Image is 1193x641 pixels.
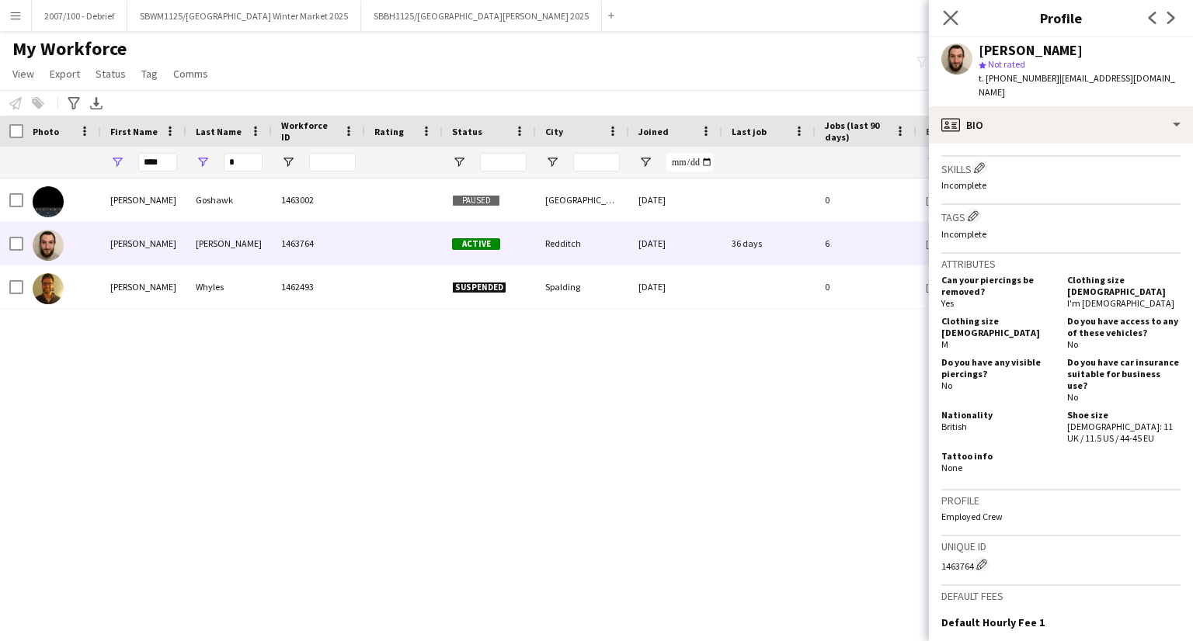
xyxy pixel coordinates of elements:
h5: Do you have any visible piercings? [941,356,1055,379]
span: Paused [452,195,500,206]
span: None [941,462,962,473]
div: 0 [816,178,916,221]
button: Open Filter Menu [196,155,210,169]
span: Not rated [988,58,1025,70]
span: No [1067,338,1078,350]
span: Suspended [452,282,506,293]
span: No [1067,391,1078,403]
h5: Clothing size [DEMOGRAPHIC_DATA] [1067,274,1181,297]
div: 1463002 [272,178,365,221]
div: [DATE] [629,222,722,265]
h3: Skills [941,160,1181,176]
p: Incomplete [941,228,1181,240]
button: Open Filter Menu [638,155,652,169]
input: Status Filter Input [480,153,527,172]
h5: Nationality [941,409,1055,421]
h3: Tags [941,208,1181,224]
span: I'm [DEMOGRAPHIC_DATA] [1067,297,1174,309]
a: Export [43,64,86,84]
span: Email [926,126,951,137]
input: Workforce ID Filter Input [309,153,356,172]
h3: Profile [929,8,1193,28]
h3: Attributes [941,257,1181,271]
h5: Tattoo info [941,450,1055,462]
span: Joined [638,126,669,137]
a: View [6,64,40,84]
a: Comms [167,64,214,84]
span: Comms [173,67,208,81]
span: Photo [33,126,59,137]
span: Export [50,67,80,81]
button: SBBH1125/[GEOGRAPHIC_DATA][PERSON_NAME] 2025 [361,1,602,31]
span: City [545,126,563,137]
img: Jake Goshawk [33,186,64,217]
div: 6 [816,222,916,265]
img: Jake Watkins [33,230,64,261]
span: Active [452,238,500,250]
input: First Name Filter Input [138,153,177,172]
span: t. [PHONE_NUMBER] [979,72,1059,84]
p: Employed Crew [941,511,1181,522]
button: 2007/100 - Debrief [32,1,127,31]
p: Incomplete [941,179,1181,191]
span: Rating [374,126,404,137]
span: | [EMAIL_ADDRESS][DOMAIN_NAME] [979,72,1175,98]
span: Status [452,126,482,137]
span: Yes [941,297,954,309]
div: Goshawk [186,178,272,221]
div: [PERSON_NAME] [186,222,272,265]
div: 1463764 [941,556,1181,572]
div: [PERSON_NAME] [101,222,186,265]
h5: Do you have access to any of these vehicles? [1067,315,1181,338]
span: First Name [110,126,158,137]
app-action-btn: Advanced filters [64,94,83,113]
span: Workforce ID [281,120,337,143]
img: Jake Whyles [33,273,64,304]
a: Status [89,64,132,84]
h3: Default fees [941,589,1181,603]
div: [PERSON_NAME] [979,43,1083,57]
div: 1463764 [272,222,365,265]
input: City Filter Input [573,153,620,172]
h5: Do you have car insurance suitable for business use? [1067,356,1181,391]
button: Open Filter Menu [452,155,466,169]
h3: Unique ID [941,539,1181,553]
div: Whyles [186,265,272,308]
div: Spalding [536,265,629,308]
button: Open Filter Menu [545,155,559,169]
h3: Default Hourly Fee 1 [941,615,1045,629]
span: Status [96,67,126,81]
div: [DATE] [629,265,722,308]
div: 36 days [722,222,816,265]
span: Last Name [196,126,242,137]
button: Open Filter Menu [281,155,295,169]
span: British [941,421,967,432]
div: [GEOGRAPHIC_DATA] [536,178,629,221]
h5: Can your piercings be removed? [941,274,1055,297]
button: Open Filter Menu [926,155,940,169]
div: [PERSON_NAME] [101,265,186,308]
h3: Profile [941,494,1181,508]
app-action-btn: Export XLSX [87,94,106,113]
div: 1462493 [272,265,365,308]
div: [PERSON_NAME] [101,178,186,221]
h5: Shoe size [1067,409,1181,421]
div: Bio [929,106,1193,144]
span: Tag [141,67,158,81]
span: My Workforce [12,37,127,61]
span: Jobs (last 90 days) [825,120,889,143]
a: Tag [135,64,164,84]
span: No [941,379,952,391]
input: Joined Filter Input [666,153,713,172]
div: [DATE] [629,178,722,221]
button: Open Filter Menu [110,155,124,169]
h5: Clothing size [DEMOGRAPHIC_DATA] [941,315,1055,338]
button: SBWM1125/[GEOGRAPHIC_DATA] Winter Market 2025 [127,1,361,31]
input: Last Name Filter Input [224,153,263,172]
span: View [12,67,34,81]
span: M [941,338,948,350]
div: 0 [816,265,916,308]
div: Redditch [536,222,629,265]
span: Last job [732,126,767,137]
span: [DEMOGRAPHIC_DATA]: 11 UK / 11.5 US / 44-45 EU [1067,421,1173,444]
